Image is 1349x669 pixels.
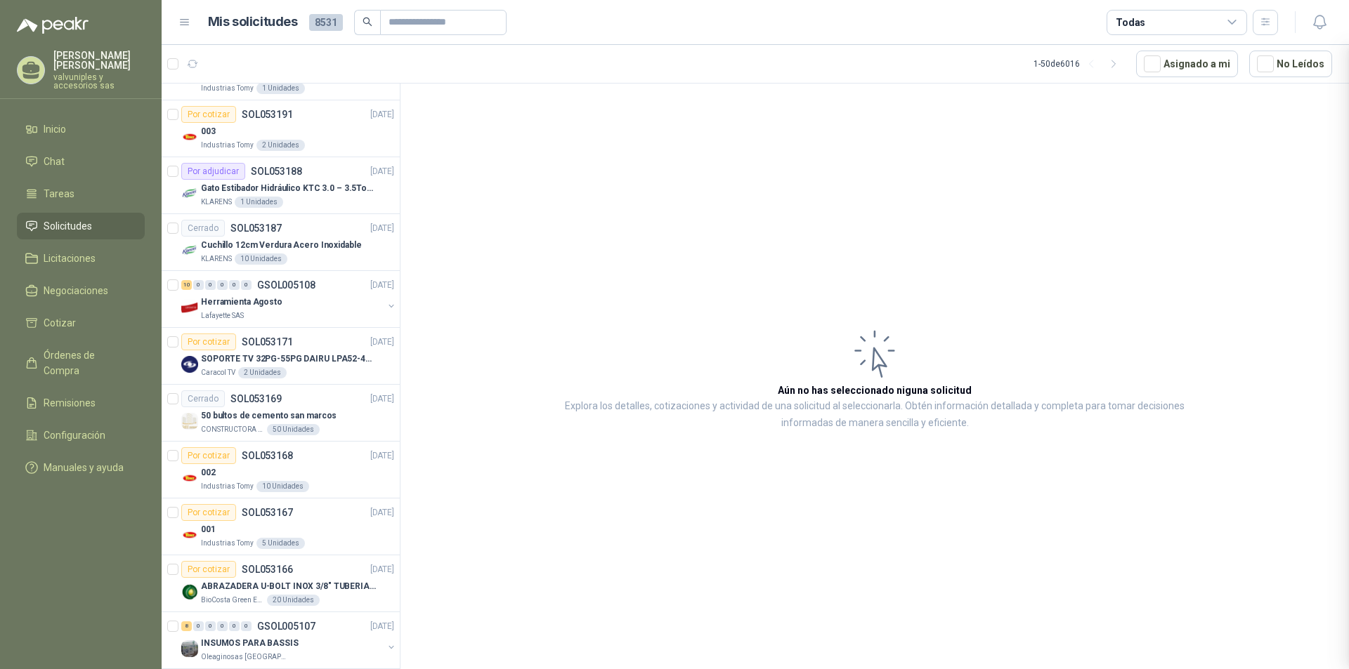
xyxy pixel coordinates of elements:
a: Manuales y ayuda [17,454,145,481]
span: search [363,17,372,27]
a: Remisiones [17,390,145,416]
h1: Mis solicitudes [208,12,298,32]
span: Negociaciones [44,283,108,298]
span: Licitaciones [44,251,96,266]
a: Chat [17,148,145,175]
a: Configuración [17,422,145,449]
span: Chat [44,154,65,169]
span: Tareas [44,186,74,201]
span: Inicio [44,121,66,137]
span: Solicitudes [44,218,92,234]
a: Inicio [17,116,145,143]
a: Negociaciones [17,277,145,304]
span: 8531 [309,14,343,31]
a: Tareas [17,180,145,207]
span: Manuales y ayuda [44,460,124,475]
a: Órdenes de Compra [17,342,145,384]
a: Cotizar [17,310,145,336]
span: Remisiones [44,395,96,411]
div: Todas [1116,15,1145,30]
p: valvuniples y accesorios sas [53,73,145,90]
span: Cotizar [44,315,76,331]
span: Órdenes de Compra [44,347,131,378]
p: [PERSON_NAME] [PERSON_NAME] [53,51,145,70]
a: Solicitudes [17,213,145,239]
a: Licitaciones [17,245,145,272]
span: Configuración [44,428,105,443]
img: Logo peakr [17,17,89,34]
